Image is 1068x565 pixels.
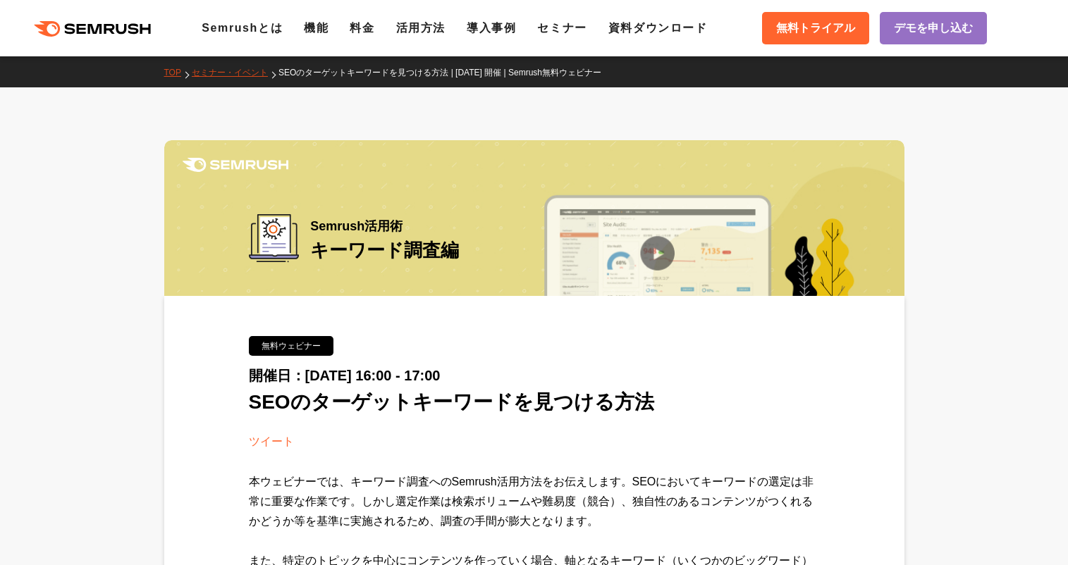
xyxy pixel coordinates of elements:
[183,158,288,172] img: Semrush
[537,22,587,34] a: セミナー
[762,12,869,44] a: 無料トライアル
[249,435,294,447] a: ツイート
[164,68,192,77] a: TOP
[310,214,459,238] span: Semrush活用術
[608,22,708,34] a: 資料ダウンロード
[776,19,855,37] span: 無料トライアル
[880,12,987,44] a: デモを申し込む
[278,68,612,77] a: SEOのターゲットキーワードを見つける方法 | [DATE] 開催 | Semrush無料ウェビナー
[192,68,278,77] a: セミナー・イベント
[467,22,516,34] a: 導入事例
[396,22,446,34] a: 活用方法
[202,22,283,34] a: Semrushとは
[350,22,374,34] a: 料金
[249,391,654,413] span: SEOのターゲットキーワードを見つける方法
[249,368,441,383] span: 開催日：[DATE] 16:00 - 17:00
[304,22,329,34] a: 機能
[249,336,333,356] div: 無料ウェビナー
[894,19,973,37] span: デモを申し込む
[310,240,459,261] span: キーワード調査編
